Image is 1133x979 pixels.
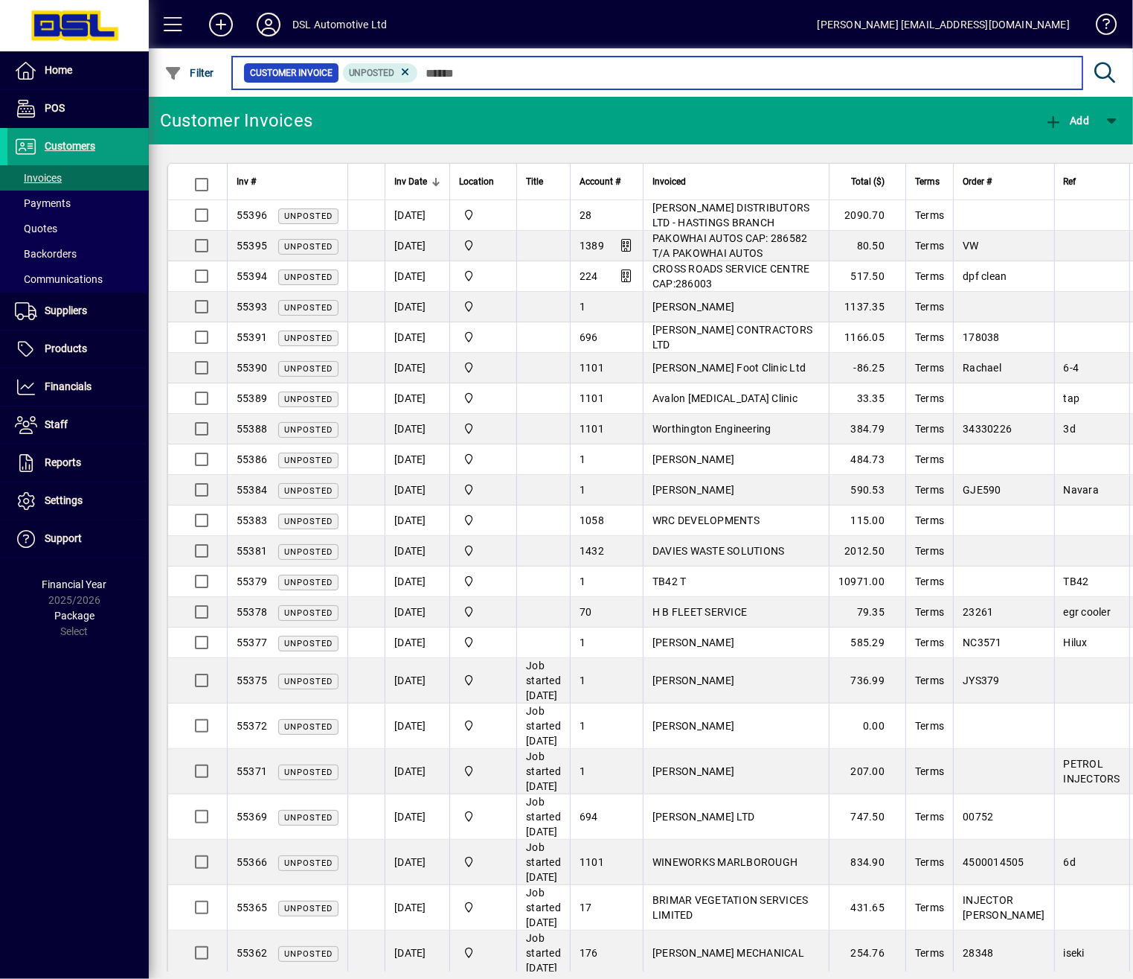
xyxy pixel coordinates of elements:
[915,637,944,648] span: Terms
[829,840,905,885] td: 834.90
[652,514,760,526] span: WRC DEVELOPMENTS
[385,200,449,231] td: [DATE]
[7,444,149,482] a: Reports
[237,765,267,777] span: 55371
[580,173,620,190] span: Account #
[652,202,810,229] span: [PERSON_NAME] DISTRIBUTORS LTD - HASTINGS BRANCH
[459,173,507,190] div: Location
[385,475,449,506] td: [DATE]
[652,765,734,777] span: [PERSON_NAME]
[915,720,944,732] span: Terms
[915,362,944,374] span: Terms
[915,423,944,435] span: Terms
[45,494,83,506] span: Settings
[829,231,905,261] td: 80.50
[580,811,598,823] span: 694
[526,887,561,928] span: Job started [DATE]
[15,197,71,209] span: Payments
[652,324,812,351] span: [PERSON_NAME] CONTRACTORS LTD
[45,418,68,430] span: Staff
[284,949,333,959] span: Unposted
[580,173,634,190] div: Account #
[829,292,905,322] td: 1137.35
[915,575,944,587] span: Terms
[915,484,944,496] span: Terms
[963,173,992,190] span: Order #
[164,67,214,79] span: Filter
[237,362,267,374] span: 55390
[284,722,333,732] span: Unposted
[237,811,267,823] span: 55369
[1085,3,1114,51] a: Knowledge Base
[526,796,561,838] span: Job started [DATE]
[915,675,944,686] span: Terms
[829,704,905,749] td: 0.00
[385,353,449,383] td: [DATE]
[459,451,507,468] span: Central
[963,270,1007,282] span: dpf clean
[459,390,507,406] span: Central
[45,64,72,76] span: Home
[580,453,585,465] span: 1
[7,191,149,216] a: Payments
[580,423,604,435] span: 1101
[1064,173,1120,190] div: Ref
[652,947,804,959] span: [PERSON_NAME] MECHANICAL
[963,240,979,252] span: VW
[963,811,993,823] span: 00752
[915,856,944,868] span: Terms
[459,299,507,315] span: Central
[284,608,333,618] span: Unposted
[284,768,333,777] span: Unposted
[45,304,87,316] span: Suppliers
[915,270,944,282] span: Terms
[1064,947,1085,959] span: iseki
[580,545,604,557] span: 1432
[284,303,333,313] span: Unposted
[385,597,449,628] td: [DATE]
[284,211,333,221] span: Unposted
[915,902,944,913] span: Terms
[915,331,944,343] span: Terms
[284,364,333,374] span: Unposted
[237,514,267,526] span: 55383
[652,423,771,435] span: Worthington Engineering
[1064,575,1089,587] span: TB42
[284,242,333,252] span: Unposted
[963,606,993,618] span: 23261
[963,637,1002,648] span: NC3571
[1064,173,1076,190] span: Ref
[237,270,267,282] span: 55394
[526,932,561,974] span: Job started [DATE]
[526,173,543,190] span: Title
[284,486,333,496] span: Unposted
[237,675,267,686] span: 55375
[161,60,218,86] button: Filter
[197,11,245,38] button: Add
[652,173,820,190] div: Invoiced
[385,567,449,597] td: [DATE]
[237,575,267,587] span: 55379
[459,543,507,559] span: Central
[526,841,561,883] span: Job started [DATE]
[829,628,905,658] td: 585.29
[459,899,507,916] span: Central
[580,301,585,313] span: 1
[915,173,940,190] span: Terms
[15,273,103,285] span: Communications
[7,331,149,368] a: Products
[459,207,507,223] span: Central
[652,545,785,557] span: DAVIES WASTE SOLUTIONS
[963,331,1000,343] span: 178038
[915,514,944,526] span: Terms
[284,272,333,282] span: Unposted
[459,482,507,498] span: Central
[385,383,449,414] td: [DATE]
[652,675,734,686] span: [PERSON_NAME]
[385,885,449,931] td: [DATE]
[15,172,62,184] span: Invoices
[526,705,561,747] span: Job started [DATE]
[284,334,333,343] span: Unposted
[385,414,449,444] td: [DATE]
[237,423,267,435] span: 55388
